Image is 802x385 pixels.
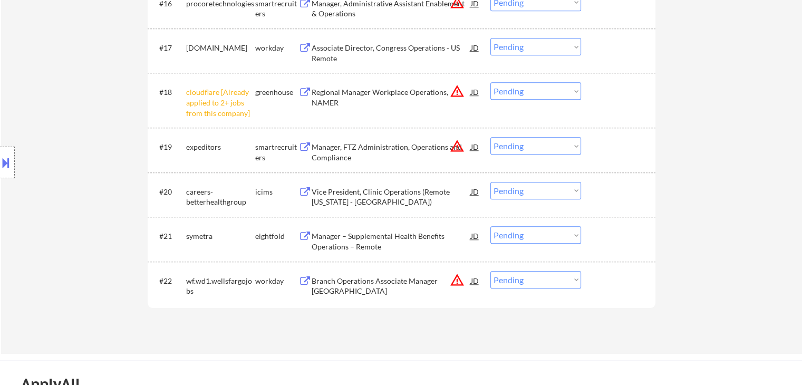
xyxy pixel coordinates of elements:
[186,276,255,296] div: wf.wd1.wellsfargojobs
[470,137,480,156] div: JD
[450,273,465,287] button: warning_amber
[312,276,471,296] div: Branch Operations Associate Manager [GEOGRAPHIC_DATA]
[312,87,471,108] div: Regional Manager Workplace Operations, NAMER
[159,43,178,53] div: #17
[470,271,480,290] div: JD
[159,276,178,286] div: #22
[470,182,480,201] div: JD
[470,226,480,245] div: JD
[186,142,255,152] div: expeditors
[255,43,298,53] div: workday
[186,43,255,53] div: [DOMAIN_NAME]
[450,139,465,153] button: warning_amber
[255,276,298,286] div: workday
[186,231,255,242] div: symetra
[312,187,471,207] div: Vice President, Clinic Operations (Remote [US_STATE] - [GEOGRAPHIC_DATA])
[255,87,298,98] div: greenhouse
[186,87,255,118] div: cloudflare [Already applied to 2+ jobs from this company]
[186,187,255,207] div: careers-betterhealthgroup
[312,43,471,63] div: Associate Director, Congress Operations - US Remote
[255,187,298,197] div: icims
[312,142,471,162] div: Manager, FTZ Administration, Operations and Compliance
[470,82,480,101] div: JD
[255,142,298,162] div: smartrecruiters
[450,84,465,99] button: warning_amber
[470,38,480,57] div: JD
[312,231,471,252] div: Manager – Supplemental Health Benefits Operations – Remote
[255,231,298,242] div: eightfold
